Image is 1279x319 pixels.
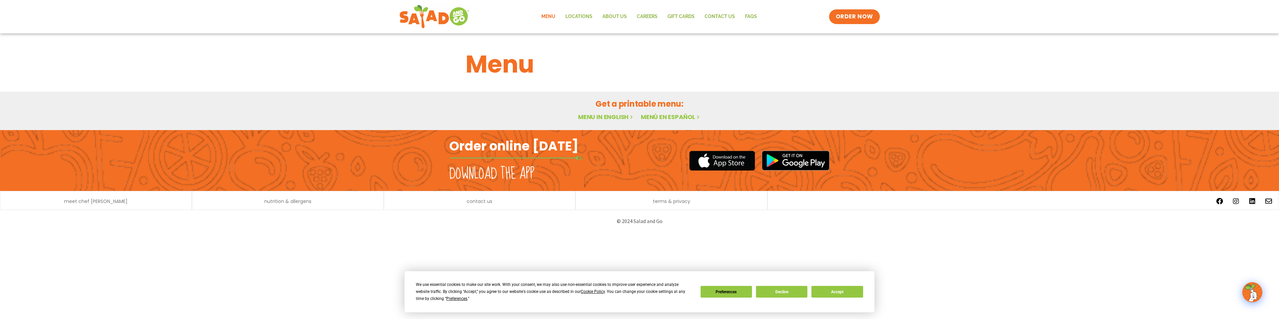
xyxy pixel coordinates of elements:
img: appstore [689,150,755,172]
button: Decline [756,286,807,298]
button: Preferences [701,286,752,298]
img: wpChatIcon [1243,283,1262,302]
a: Menu in English [578,113,634,121]
span: Cookie Policy [581,289,605,294]
span: ORDER NOW [836,13,873,21]
a: meet chef [PERSON_NAME] [64,199,127,204]
button: Accept [811,286,863,298]
h2: Get a printable menu: [466,98,813,110]
a: contact us [467,199,492,204]
img: fork [449,156,583,160]
a: Careers [632,9,663,24]
a: ORDER NOW [829,9,880,24]
a: Contact Us [700,9,740,24]
span: Preferences [446,296,467,301]
div: We use essential cookies to make our site work. With your consent, we may also use non-essential ... [416,281,692,302]
p: © 2024 Salad and Go [453,217,826,226]
h2: Order online [DATE] [449,138,578,154]
nav: Menu [536,9,762,24]
a: About Us [597,9,632,24]
a: GIFT CARDS [663,9,700,24]
a: Locations [560,9,597,24]
h2: Download the app [449,165,534,183]
a: terms & privacy [653,199,690,204]
h1: Menu [466,46,813,82]
img: google_play [762,150,830,171]
img: new-SAG-logo-768×292 [399,3,470,30]
a: nutrition & allergens [264,199,311,204]
div: Cookie Consent Prompt [405,271,874,312]
a: FAQs [740,9,762,24]
a: Menú en español [641,113,701,121]
a: Menu [536,9,560,24]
